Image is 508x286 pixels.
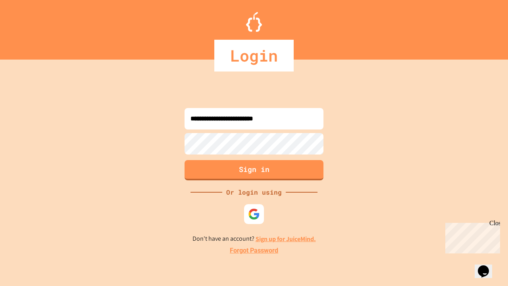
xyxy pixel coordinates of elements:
a: Sign up for JuiceMind. [256,235,316,243]
p: Don't have an account? [192,234,316,244]
a: Forgot Password [230,246,278,255]
div: Login [214,40,294,71]
div: Or login using [222,187,286,197]
iframe: chat widget [442,220,500,253]
img: google-icon.svg [248,208,260,220]
iframe: chat widget [475,254,500,278]
img: Logo.svg [246,12,262,32]
div: Chat with us now!Close [3,3,55,50]
button: Sign in [185,160,323,180]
